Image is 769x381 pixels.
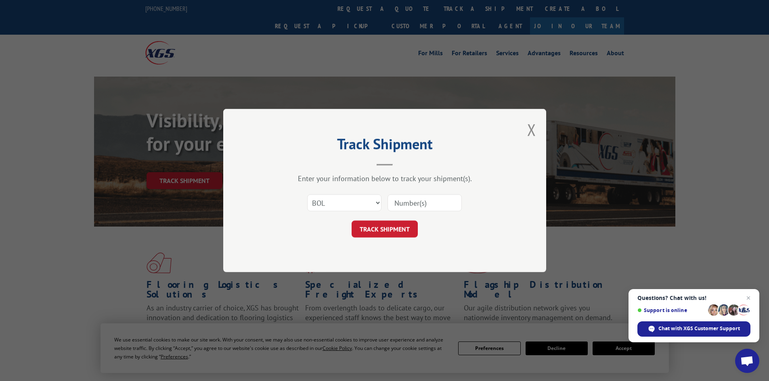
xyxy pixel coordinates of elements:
[637,307,705,313] span: Support is online
[637,295,750,301] span: Questions? Chat with us!
[527,119,536,140] button: Close modal
[637,321,750,337] div: Chat with XGS Customer Support
[264,174,506,183] div: Enter your information below to track your shipment(s).
[744,293,753,303] span: Close chat
[388,194,462,211] input: Number(s)
[352,221,418,237] button: TRACK SHIPMENT
[658,325,740,332] span: Chat with XGS Customer Support
[735,349,759,373] div: Open chat
[264,138,506,154] h2: Track Shipment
